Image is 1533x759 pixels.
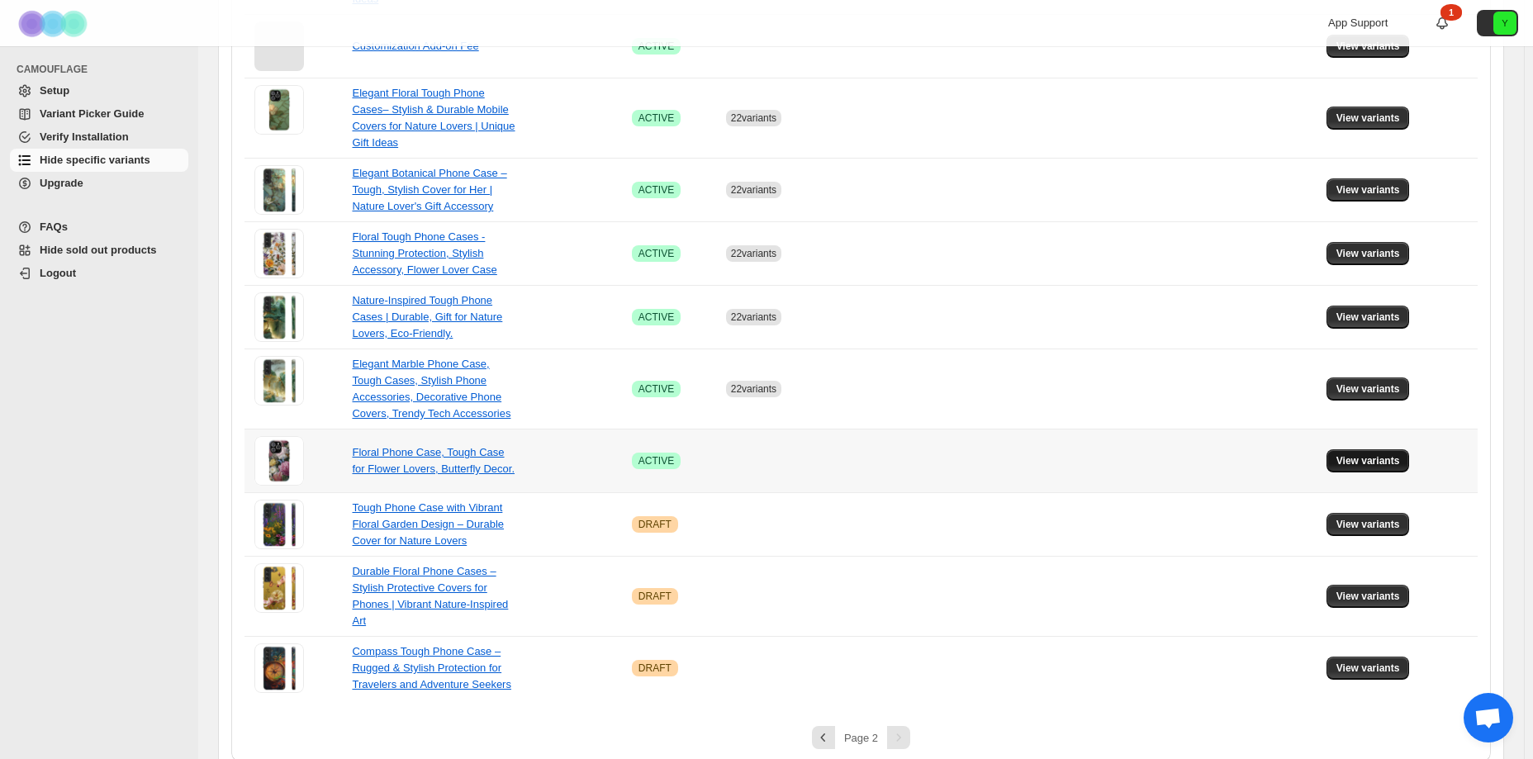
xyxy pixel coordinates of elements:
button: View variants [1327,306,1410,329]
a: Verify Installation [10,126,188,149]
a: Nature-Inspired Tough Phone Cases | Durable, Gift for Nature Lovers, Eco-Friendly. [352,294,502,339]
span: View variants [1336,590,1400,603]
button: View variants [1327,377,1410,401]
button: View variants [1327,585,1410,608]
span: View variants [1336,382,1400,396]
span: Verify Installation [40,130,129,143]
button: View variants [1327,513,1410,536]
button: View variants [1327,178,1410,202]
span: ACTIVE [638,311,674,324]
span: View variants [1336,518,1400,531]
a: Variant Picker Guide [10,102,188,126]
span: 22 variants [731,383,776,395]
span: ACTIVE [638,454,674,467]
span: View variants [1336,311,1400,324]
div: 1 [1440,4,1462,21]
span: Setup [40,84,69,97]
a: FAQs [10,216,188,239]
span: View variants [1336,662,1400,675]
a: Upgrade [10,172,188,195]
span: View variants [1336,454,1400,467]
span: DRAFT [638,662,672,675]
span: 22 variants [731,311,776,323]
a: Hide sold out products [10,239,188,262]
span: 22 variants [731,112,776,124]
button: View variants [1327,449,1410,472]
span: 22 variants [731,184,776,196]
span: ACTIVE [638,40,674,53]
button: Avatar with initials Y [1477,10,1518,36]
img: Tough Phone Case with Vibrant Floral Garden Design – Durable Cover for Nature Lovers [254,500,304,549]
span: Upgrade [40,177,83,189]
img: Elegant Marble Phone Case, Tough Cases, Stylish Phone Accessories, Decorative Phone Covers, Trend... [254,356,304,406]
a: Setup [10,79,188,102]
button: View variants [1327,35,1410,58]
span: Hide specific variants [40,154,150,166]
nav: Pagination [244,726,1478,749]
a: Elegant Floral Tough Phone Cases– Stylish & Durable Mobile Covers for Nature Lovers | Unique Gift... [352,87,515,149]
span: Page 2 [844,732,878,744]
a: Floral Tough Phone Cases - Stunning Protection, Stylish Accessory, Flower Lover Case [352,230,496,276]
span: Logout [40,267,76,279]
span: CAMOUFLAGE [17,63,190,76]
a: Logout [10,262,188,285]
span: ACTIVE [638,111,674,125]
span: DRAFT [638,590,672,603]
a: Hide specific variants [10,149,188,172]
span: ACTIVE [638,247,674,260]
button: View variants [1327,657,1410,680]
button: Previous [812,726,835,749]
span: ACTIVE [638,183,674,197]
a: Elegant Marble Phone Case, Tough Cases, Stylish Phone Accessories, Decorative Phone Covers, Trend... [352,358,510,420]
span: DRAFT [638,518,672,531]
span: Avatar with initials Y [1493,12,1516,35]
span: FAQs [40,221,68,233]
a: 1 [1434,15,1450,31]
span: ACTIVE [638,382,674,396]
img: Elegant Floral Tough Phone Cases– Stylish & Durable Mobile Covers for Nature Lovers | Unique Gift... [254,85,304,135]
text: Y [1502,18,1508,28]
a: Elegant Botanical Phone Case – Tough, Stylish Cover for Her | Nature Lover's Gift Accessory [352,167,506,212]
a: Tough Phone Case with Vibrant Floral Garden Design – Durable Cover for Nature Lovers [352,501,504,547]
img: Floral Tough Phone Cases - Stunning Protection, Stylish Accessory, Flower Lover Case [254,229,304,278]
button: View variants [1327,107,1410,130]
img: Compass Tough Phone Case – Rugged & Stylish Protection for Travelers and Adventure Seekers [254,643,304,693]
span: View variants [1336,247,1400,260]
img: Elegant Botanical Phone Case – Tough, Stylish Cover for Her | Nature Lover's Gift Accessory [254,165,304,215]
a: Compass Tough Phone Case – Rugged & Stylish Protection for Travelers and Adventure Seekers [352,645,510,690]
span: View variants [1336,40,1400,53]
a: Floral Phone Case, Tough Case for Flower Lovers, Butterfly Decor. [352,446,515,475]
span: View variants [1336,111,1400,125]
a: Durable Floral Phone Cases – Stylish Protective Covers for Phones | Vibrant Nature-Inspired Art [352,565,508,627]
span: 22 variants [731,248,776,259]
img: Durable Floral Phone Cases – Stylish Protective Covers for Phones | Vibrant Nature-Inspired Art [254,563,304,613]
span: Hide sold out products [40,244,157,256]
span: Variant Picker Guide [40,107,144,120]
img: Floral Phone Case, Tough Case for Flower Lovers, Butterfly Decor. [254,436,304,486]
span: App Support [1328,17,1388,29]
img: Nature-Inspired Tough Phone Cases | Durable, Gift for Nature Lovers, Eco-Friendly. [254,292,304,342]
button: View variants [1327,242,1410,265]
span: View variants [1336,183,1400,197]
a: Open chat [1464,693,1513,742]
img: Camouflage [13,1,96,46]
